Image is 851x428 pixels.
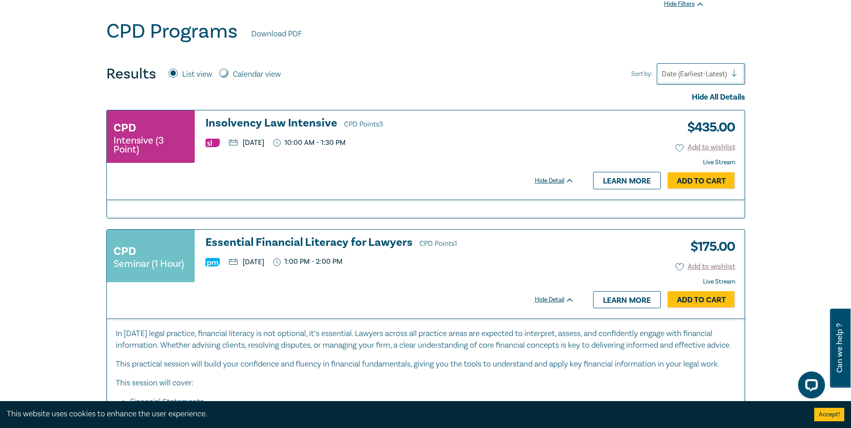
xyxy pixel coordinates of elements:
label: Calendar view [233,69,281,80]
small: Seminar (1 Hour) [113,259,184,268]
p: [DATE] [229,139,264,146]
div: This website uses cookies to enhance the user experience. [7,408,801,420]
div: Hide Detail [535,295,584,304]
img: Practice Management & Business Skills [205,258,220,266]
span: Can we help ? [835,314,844,382]
span: CPD Points 3 [344,120,383,129]
h3: $ 435.00 [681,117,735,138]
p: 10:00 AM - 1:30 PM [273,139,346,147]
button: Add to wishlist [676,262,735,272]
span: Sort by: [631,69,652,79]
a: Add to Cart [668,291,735,308]
iframe: LiveChat chat widget [791,368,829,406]
p: 1:00 PM - 2:00 PM [273,258,343,266]
div: Hide Detail [535,176,584,185]
p: In [DATE] legal practice, financial literacy is not optional, it’s essential. Lawyers across all ... [116,328,736,351]
input: Sort by [662,69,663,79]
h3: CPD [113,243,136,259]
p: [DATE] [229,258,264,266]
strong: Live Stream [703,158,735,166]
a: Insolvency Law Intensive CPD Points3 [205,117,574,131]
img: Substantive Law [205,139,220,147]
span: CPD Points 1 [419,239,457,248]
div: Hide All Details [106,92,745,103]
button: Accept cookies [814,408,844,421]
h4: Results [106,65,156,83]
button: Add to wishlist [676,142,735,153]
h1: CPD Programs [106,20,238,43]
a: Add to Cart [668,172,735,189]
strong: Live Stream [703,278,735,286]
p: This session will cover: [116,377,736,389]
h3: CPD [113,120,136,136]
a: Learn more [593,172,661,189]
a: Download PDF [251,28,302,40]
h3: Essential Financial Literacy for Lawyers [205,236,574,250]
label: List view [182,69,212,80]
li: Financial Statements. [130,396,727,408]
p: This practical session will build your confidence and fluency in financial fundamentals, giving y... [116,358,736,370]
a: Learn more [593,291,661,308]
small: Intensive (3 Point) [113,136,188,154]
h3: $ 175.00 [684,236,735,257]
h3: Insolvency Law Intensive [205,117,574,131]
a: Essential Financial Literacy for Lawyers CPD Points1 [205,236,574,250]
